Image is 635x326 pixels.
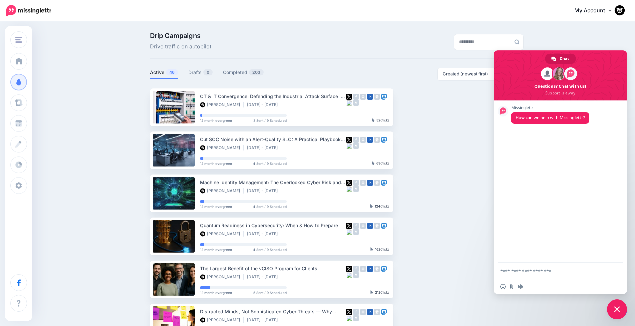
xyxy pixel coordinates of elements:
[346,143,352,149] img: bluesky-square.png
[346,229,352,235] img: bluesky-square.png
[381,94,387,100] img: mastodon-square.png
[247,317,281,323] li: [DATE] - [DATE]
[200,135,346,143] div: Cut SOC Noise with an Alert-Quality SLO: A Practical Playbook for Security Teams
[374,309,380,315] img: google_business-grey-square.png
[247,274,281,280] li: [DATE] - [DATE]
[353,100,359,106] img: medium-grey-square.png
[374,137,380,143] img: google_business-grey-square.png
[500,268,606,274] textarea: Compose your message...
[200,188,244,194] li: [PERSON_NAME]
[353,180,359,186] img: facebook-grey-square.png
[346,94,352,100] img: twitter-square.png
[353,315,359,321] img: medium-grey-square.png
[200,248,232,251] span: 12 month evergreen
[367,94,373,100] img: linkedin-square.png
[367,223,373,229] img: linkedin-square.png
[200,205,232,208] span: 12 month evergreen
[374,223,380,229] img: google_business-grey-square.png
[200,317,244,323] li: [PERSON_NAME]
[346,100,352,106] img: bluesky-square.png
[200,102,244,107] li: [PERSON_NAME]
[376,118,380,122] b: 52
[203,69,213,75] span: 0
[375,204,380,208] b: 124
[360,94,366,100] img: instagram-grey-square.png
[15,37,22,43] img: menu.png
[367,180,373,186] img: linkedin-square.png
[346,272,352,278] img: bluesky-square.png
[353,309,359,315] img: facebook-grey-square.png
[247,102,281,107] li: [DATE] - [DATE]
[200,274,244,280] li: [PERSON_NAME]
[346,266,352,272] img: twitter-square.png
[360,137,366,143] img: instagram-grey-square.png
[381,266,387,272] img: mastodon-square.png
[375,290,380,294] b: 212
[376,161,380,165] b: 69
[166,69,178,75] span: 46
[381,137,387,143] img: mastodon-square.png
[518,284,523,289] span: Audio message
[372,118,389,122] div: Clicks
[353,223,359,229] img: facebook-grey-square.png
[346,180,352,186] img: twitter-square.png
[374,94,380,100] img: google_business-grey-square.png
[372,161,375,165] img: pointer-grey-darker.png
[253,119,287,122] span: 3 Sent / 9 Scheduled
[545,54,576,64] div: Chat
[367,137,373,143] img: linkedin-square.png
[370,248,389,252] div: Clicks
[360,180,366,186] img: instagram-grey-square.png
[346,137,352,143] img: twitter-square.png
[200,222,346,229] div: Quantum Readiness in Cybersecurity: When & How to Prepare
[353,186,359,192] img: medium-grey-square.png
[509,284,514,289] span: Send a file
[200,92,346,100] div: OT & IT Convergence: Defending the Industrial Attack Surface in [DATE]
[370,247,373,251] img: pointer-grey-darker.png
[200,162,232,165] span: 12 month evergreen
[374,180,380,186] img: google_business-grey-square.png
[353,94,359,100] img: facebook-grey-square.png
[353,137,359,143] img: facebook-grey-square.png
[370,204,373,208] img: pointer-grey-darker.png
[360,309,366,315] img: instagram-grey-square.png
[381,180,387,186] img: mastodon-square.png
[443,71,498,77] div: Created (newest first)
[223,68,264,76] a: Completed203
[381,223,387,229] img: mastodon-square.png
[150,68,178,76] a: Active46
[150,42,211,51] span: Drive traffic on autopilot
[188,68,213,76] a: Drafts0
[381,309,387,315] img: mastodon-square.png
[370,290,373,294] img: pointer-grey-darker.png
[200,291,232,294] span: 12 month evergreen
[500,284,506,289] span: Insert an emoji
[514,39,519,44] img: search-grey-6.png
[346,223,352,229] img: twitter-square.png
[6,5,51,16] img: Missinglettr
[367,309,373,315] img: linkedin-square.png
[607,299,627,319] div: Close chat
[370,291,389,295] div: Clicks
[253,162,287,165] span: 4 Sent / 9 Scheduled
[568,3,625,19] a: My Account
[353,229,359,235] img: medium-grey-square.png
[353,143,359,149] img: medium-grey-square.png
[200,265,346,272] div: The Largest Benefit of the vCISO Program for Clients
[346,315,352,321] img: bluesky-square.png
[200,179,346,186] div: Machine Identity Management: The Overlooked Cyber Risk and What to Do About It
[560,54,569,64] span: Chat
[374,266,380,272] img: google_business-grey-square.png
[200,145,244,150] li: [PERSON_NAME]
[253,291,287,294] span: 5 Sent / 9 Scheduled
[346,186,352,192] img: bluesky-square.png
[346,309,352,315] img: twitter-square.png
[360,266,366,272] img: instagram-grey-square.png
[200,231,244,237] li: [PERSON_NAME]
[367,266,373,272] img: linkedin-square.png
[247,145,281,150] li: [DATE] - [DATE]
[511,105,589,110] span: Missinglettr
[253,205,287,208] span: 4 Sent / 9 Scheduled
[247,231,281,237] li: [DATE] - [DATE]
[375,247,380,251] b: 162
